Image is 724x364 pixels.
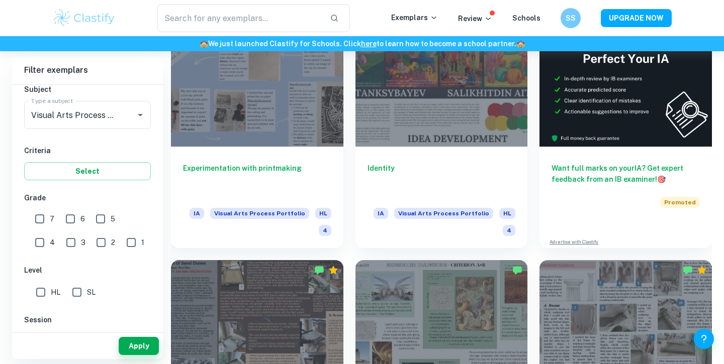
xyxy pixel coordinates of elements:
h6: SS [565,13,577,24]
span: 🏫 [516,40,525,48]
span: 5 [111,213,115,224]
h6: Filter exemplars [12,56,163,84]
a: Want full marks on yourIA? Get expert feedback from an IB examiner!PromotedAdvertise with Clastify [539,18,712,248]
a: Advertise with Clastify [550,238,598,246]
span: SL [87,287,96,298]
h6: Session [24,314,151,325]
span: 2 [111,237,115,248]
label: Type a subject [31,96,73,105]
img: Clastify logo [52,8,116,28]
span: IA [190,208,204,219]
button: SS [561,8,581,28]
h6: Level [24,265,151,276]
span: 4 [503,225,515,236]
span: 1 [141,237,144,248]
img: Marked [314,265,324,275]
span: HL [499,208,515,219]
a: Schools [512,14,540,22]
span: 3 [81,237,85,248]
h6: Grade [24,192,151,203]
button: Select [24,162,151,180]
input: Search for any exemplars... [157,4,322,32]
h6: Subject [24,84,151,95]
img: Thumbnail [539,18,712,147]
p: Review [458,13,492,24]
button: UPGRADE NOW [601,9,672,27]
span: Visual Arts Process Portfolio [210,208,309,219]
a: IdentityIAVisual Arts Process PortfolioHL4 [355,18,528,248]
button: Apply [119,337,159,355]
h6: Want full marks on your IA ? Get expert feedback from an IB examiner! [552,163,700,185]
img: Marked [683,265,693,275]
div: Premium [328,265,338,275]
span: 4 [50,237,55,248]
span: HL [51,287,60,298]
span: Promoted [660,197,700,208]
span: Visual Arts Process Portfolio [394,208,493,219]
h6: Criteria [24,145,151,156]
span: HL [315,208,331,219]
span: 6 [80,213,85,224]
img: Marked [512,265,522,275]
a: Experimentation with printmakingIAVisual Arts Process PortfolioHL4 [171,18,343,248]
a: here [361,40,377,48]
span: 7 [50,213,54,224]
div: Premium [697,265,707,275]
h6: Experimentation with printmaking [183,163,331,196]
span: 🏫 [200,40,208,48]
button: Help and Feedback [694,329,714,349]
p: Exemplars [391,12,438,23]
h6: We just launched Clastify for Schools. Click to learn how to become a school partner. [2,38,722,49]
span: IA [374,208,388,219]
button: Open [133,108,147,122]
span: 🎯 [657,175,666,183]
h6: Identity [368,163,516,196]
span: 4 [319,225,331,236]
